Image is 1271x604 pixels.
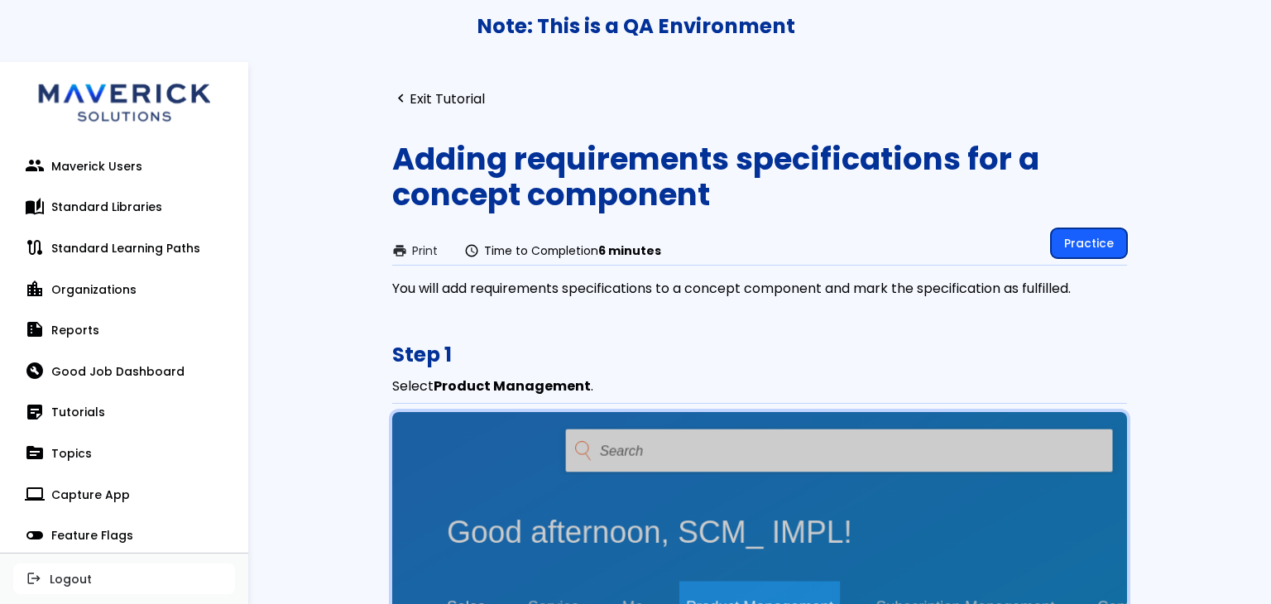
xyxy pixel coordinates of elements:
[13,396,235,429] a: sticky_note_2Tutorials
[26,445,43,462] span: topic
[412,244,438,257] span: Print
[598,242,661,259] strong: 6 minutes
[26,404,43,420] span: sticky_note_2
[26,363,43,380] span: build_circle
[392,141,1127,212] h1: Adding requirements specifications for a concept component
[13,437,235,470] a: topicTopics
[26,322,43,338] span: summarize
[26,281,43,298] span: location_city
[1051,228,1127,258] a: Practice
[392,244,438,257] button: printPrint
[484,244,661,257] span: Time to Completion
[13,355,235,388] a: build_circleGood Job Dashboard
[392,91,410,107] span: navigate_before
[26,158,43,175] span: people
[13,273,235,306] a: location_cityOrganizations
[26,527,43,544] span: toggle_off
[392,376,593,395] span: Select .
[464,244,479,257] span: schedule
[13,232,235,265] a: routeStandard Learning Paths
[26,240,43,256] span: route
[392,279,1127,299] div: You will add requirements specifications to a concept component and mark the specification as ful...
[392,91,485,107] a: navigate_beforeExit Tutorial
[13,190,235,223] a: auto_storiesStandard Libraries
[13,478,235,511] a: computerCapture App
[13,150,235,183] a: peopleMaverick Users
[25,62,223,137] img: logo.svg
[392,341,1127,369] h3: Step 1
[26,487,43,503] span: computer
[13,563,235,593] button: logoutLogout
[26,572,41,585] span: logout
[26,199,43,215] span: auto_stories
[13,314,235,347] a: summarizeReports
[392,244,407,257] span: print
[13,519,235,552] a: toggle_offFeature Flags
[434,376,591,395] b: Product Management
